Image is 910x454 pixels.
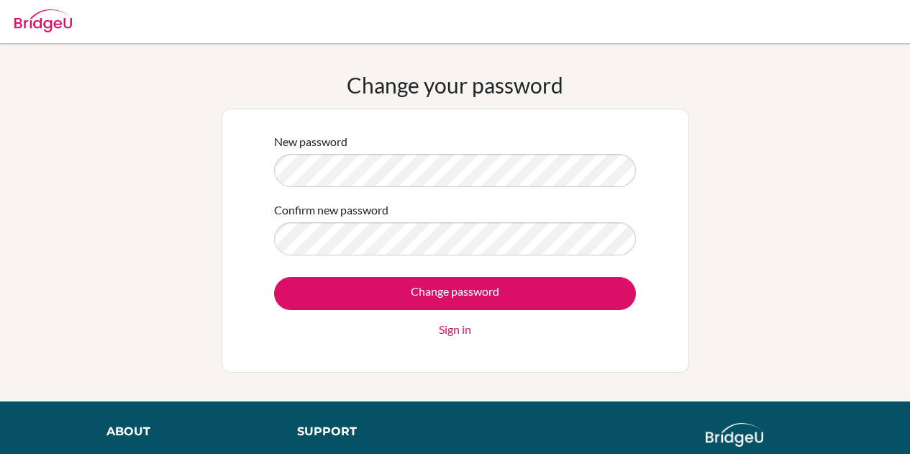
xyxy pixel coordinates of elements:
h1: Change your password [347,72,563,98]
img: Bridge-U [14,9,72,32]
div: About [106,423,265,440]
div: Support [297,423,441,440]
label: New password [274,133,347,150]
input: Change password [274,277,636,310]
label: Confirm new password [274,201,388,219]
a: Sign in [439,321,471,338]
img: logo_white@2x-f4f0deed5e89b7ecb1c2cc34c3e3d731f90f0f143d5ea2071677605dd97b5244.png [706,423,764,447]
